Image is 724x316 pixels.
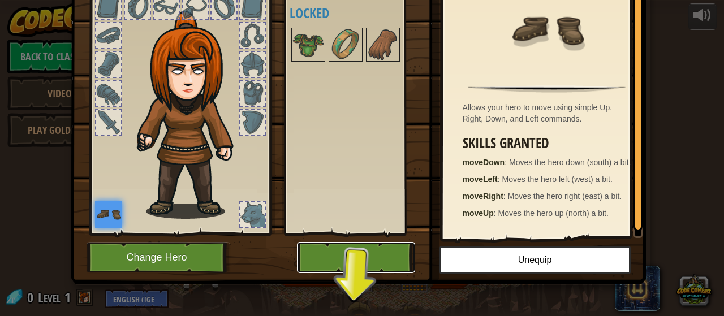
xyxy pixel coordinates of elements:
[463,209,494,218] strong: moveUp
[297,242,415,273] button: Play
[463,192,503,201] strong: moveRight
[87,242,230,273] button: Change Hero
[498,175,502,184] span: :
[132,11,253,219] img: hair_f2.png
[290,6,432,20] h4: Locked
[463,136,637,151] h3: Skills Granted
[463,158,505,167] strong: moveDown
[502,175,613,184] span: Moves the hero left (west) a bit.
[509,158,631,167] span: Moves the hero down (south) a bit.
[367,29,399,60] img: portrait.png
[505,158,509,167] span: :
[95,201,122,228] img: portrait.png
[463,102,637,124] div: Allows your hero to move using simple Up, Right, Down, and Left commands.
[463,175,498,184] strong: moveLeft
[330,29,361,60] img: portrait.png
[439,246,631,274] button: Unequip
[494,209,498,218] span: :
[292,29,324,60] img: portrait.png
[503,192,508,201] span: :
[498,209,609,218] span: Moves the hero up (north) a bit.
[468,85,625,93] img: hr.png
[508,192,622,201] span: Moves the hero right (east) a bit.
